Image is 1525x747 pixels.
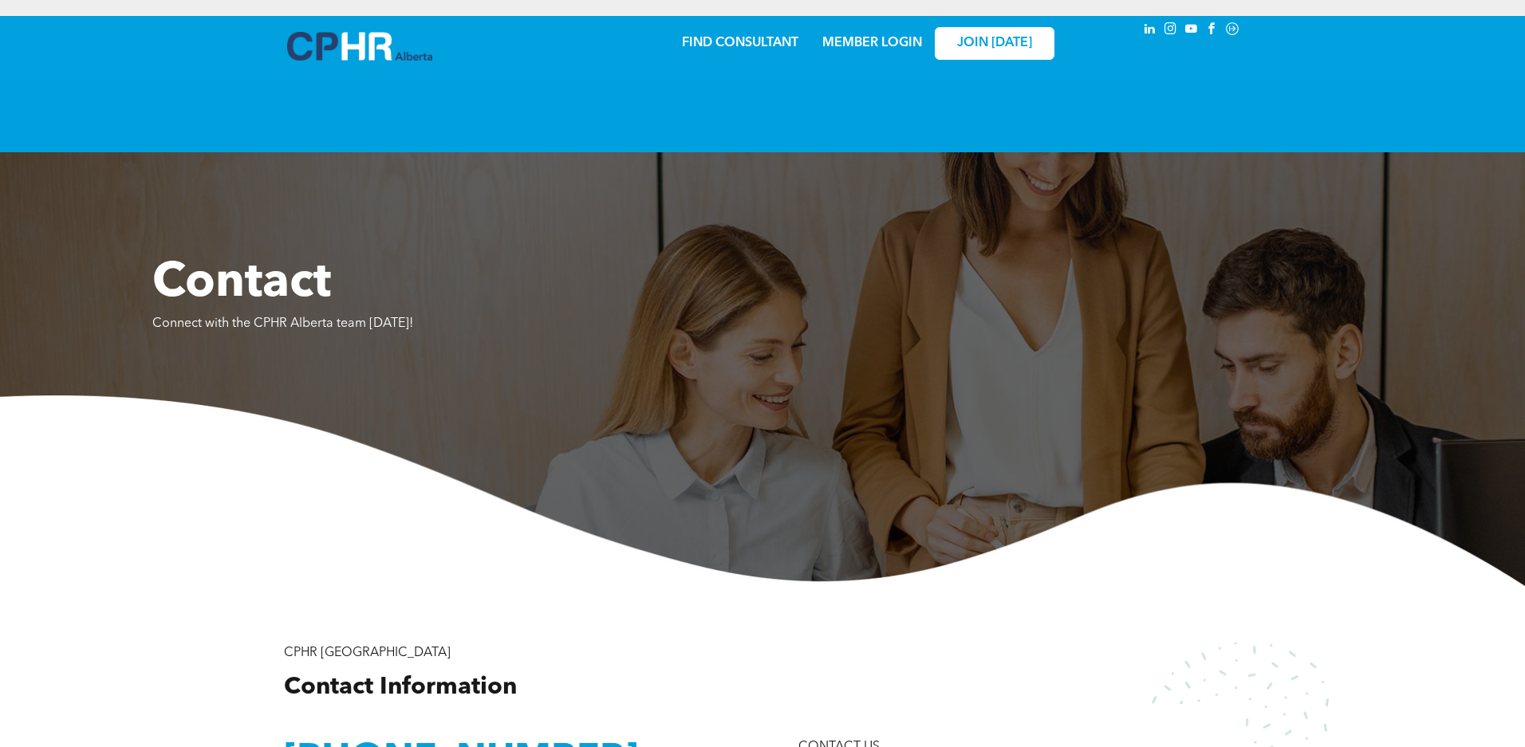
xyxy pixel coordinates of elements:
[152,317,413,330] span: Connect with the CPHR Alberta team [DATE]!
[152,260,331,308] span: Contact
[1224,20,1241,41] a: Social network
[284,647,451,659] span: CPHR [GEOGRAPHIC_DATA]
[682,37,798,49] a: FIND CONSULTANT
[1203,20,1220,41] a: facebook
[287,32,432,61] img: A blue and white logo for cp alberta
[1182,20,1200,41] a: youtube
[1141,20,1158,41] a: linkedin
[822,37,922,49] a: MEMBER LOGIN
[1161,20,1179,41] a: instagram
[957,36,1032,51] span: JOIN [DATE]
[284,675,517,699] span: Contact Information
[935,27,1054,60] a: JOIN [DATE]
